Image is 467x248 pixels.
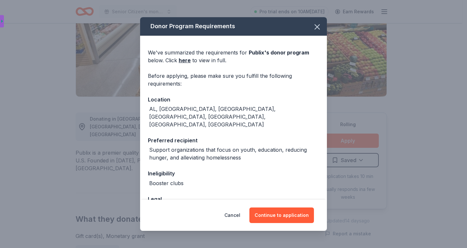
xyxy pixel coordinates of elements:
div: Preferred recipient [148,136,319,145]
div: Legal [148,195,319,203]
div: Ineligibility [148,169,319,178]
button: Continue to application [249,207,314,223]
div: Location [148,95,319,104]
span: Publix 's donor program [249,49,309,56]
button: Cancel [224,207,240,223]
div: We've summarized the requirements for below. Click to view in full. [148,49,319,64]
div: AL, [GEOGRAPHIC_DATA], [GEOGRAPHIC_DATA], [GEOGRAPHIC_DATA], [GEOGRAPHIC_DATA], [GEOGRAPHIC_DATA]... [149,105,319,128]
div: Booster clubs [149,179,184,187]
a: here [179,56,191,64]
div: Donor Program Requirements [140,17,327,36]
div: Before applying, please make sure you fulfill the following requirements: [148,72,319,88]
div: Support organizations that focus on youth, education, reducing hunger, and alleviating homelessness [149,146,319,161]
